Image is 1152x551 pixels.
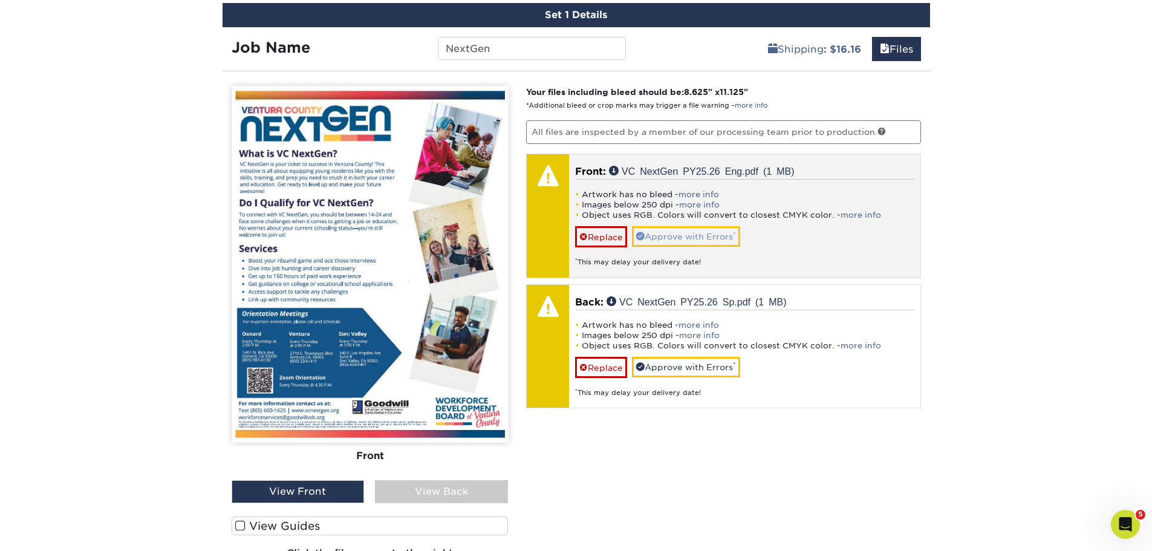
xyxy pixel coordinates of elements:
a: Files [872,37,921,61]
span: 5 [1136,510,1145,520]
span: 8.625 [684,87,708,97]
span: 11.125 [720,87,744,97]
a: more info [679,331,720,340]
a: more info [735,102,767,109]
a: more info [841,210,881,220]
strong: Job Name [232,39,310,56]
iframe: Google Customer Reviews [3,514,103,547]
a: Approve with Errors* [632,226,740,247]
a: VC NextGen PY25.26 Eng.pdf (1 MB) [609,166,794,175]
b: : $16.16 [824,44,861,55]
div: Set 1 Details [223,3,930,27]
div: This may delay your delivery date! [575,247,914,267]
div: View Front [232,480,365,503]
span: files [880,44,890,55]
input: Enter a job name [438,37,626,60]
a: Replace [575,226,627,247]
a: more info [679,200,720,209]
li: Artwork has no bleed - [575,320,914,330]
span: shipping [768,44,778,55]
li: Images below 250 dpi - [575,330,914,341]
a: Approve with Errors* [632,357,740,377]
a: VC NextGen PY25.26 Sp.pdf (1 MB) [607,296,787,306]
iframe: Intercom live chat [1111,510,1140,539]
label: View Guides [232,517,509,535]
a: more info [679,321,719,330]
a: Shipping: $16.16 [760,37,869,61]
div: View Back [375,480,508,503]
li: Object uses RGB. Colors will convert to closest CMYK color. - [575,210,914,220]
div: This may delay your delivery date! [575,378,914,398]
p: All files are inspected by a member of our processing team prior to production. [526,120,921,143]
a: Replace [575,357,627,378]
span: Front: [575,166,606,177]
li: Artwork has no bleed - [575,189,914,200]
a: more info [841,341,881,350]
a: more info [679,190,719,199]
li: Object uses RGB. Colors will convert to closest CMYK color. - [575,341,914,351]
span: Back: [575,296,604,308]
strong: Your files including bleed should be: " x " [526,87,748,97]
small: *Additional bleed or crop marks may trigger a file warning – [526,102,767,109]
li: Images below 250 dpi - [575,200,914,210]
div: Front [232,443,509,469]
